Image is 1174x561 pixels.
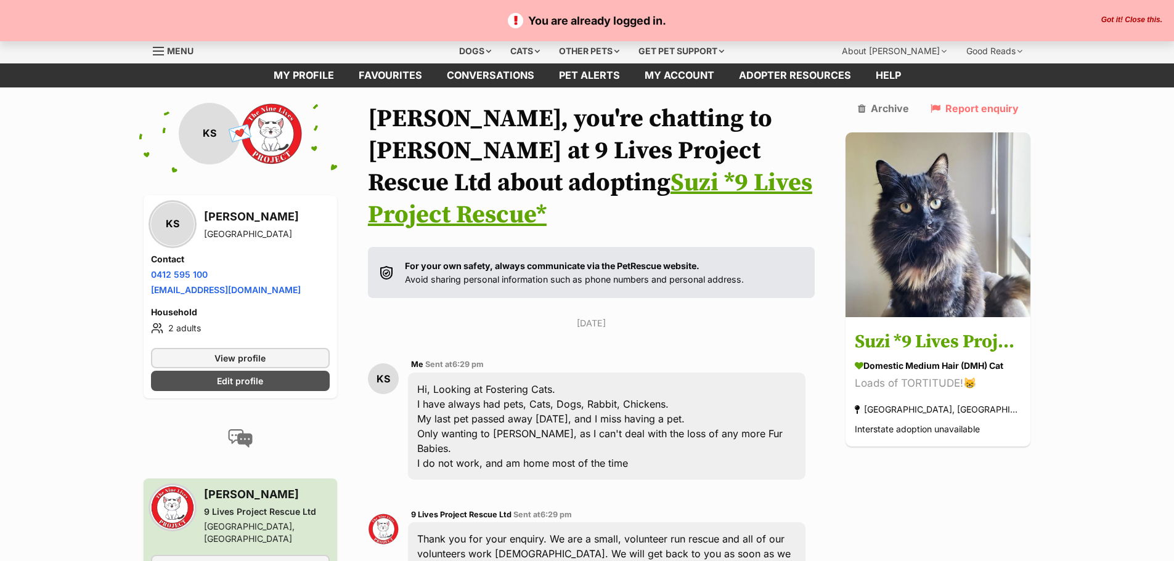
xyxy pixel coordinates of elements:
p: Avoid sharing personal information such as phone numbers and personal address. [405,259,744,286]
img: 9 Lives Project Rescue Ltd profile pic [151,486,194,529]
h4: Contact [151,253,330,265]
div: Cats [502,39,548,63]
span: 💌 [226,120,254,147]
div: KS [179,103,240,164]
div: Domestic Medium Hair (DMH) Cat [855,359,1021,372]
h1: [PERSON_NAME], you're chatting to [PERSON_NAME] at 9 Lives Project Rescue Ltd about adopting [368,103,815,231]
img: Suzi *9 Lives Project Rescue* [846,132,1030,317]
a: Menu [153,39,202,61]
span: Sent at [425,360,484,369]
div: Get pet support [630,39,733,63]
h3: [PERSON_NAME] [204,486,330,503]
a: Favourites [346,63,434,87]
a: My account [632,63,727,87]
a: [EMAIL_ADDRESS][DOMAIN_NAME] [151,285,301,295]
div: 9 Lives Project Rescue Ltd [204,506,330,518]
span: View profile [214,352,266,365]
img: 9 Lives Project Rescue Ltd profile pic [368,514,399,544]
span: 6:29 pm [452,360,484,369]
a: Suzi *9 Lives Project Rescue* [368,167,812,230]
h4: Household [151,306,330,318]
span: Interstate adoption unavailable [855,424,980,434]
span: Sent at [513,510,572,519]
div: KS [151,203,194,246]
a: conversations [434,63,547,87]
div: [GEOGRAPHIC_DATA] [204,228,299,240]
span: 6:29 pm [540,510,572,519]
a: View profile [151,348,330,368]
a: Pet alerts [547,63,632,87]
a: My profile [261,63,346,87]
li: 2 adults [151,321,330,336]
span: Menu [167,46,194,56]
strong: For your own safety, always communicate via the PetRescue website. [405,260,699,271]
div: [GEOGRAPHIC_DATA], [GEOGRAPHIC_DATA] [204,520,330,545]
div: Dogs [450,39,500,63]
img: 9 Lives Project Rescue Ltd profile pic [240,103,302,164]
span: Me [411,360,423,369]
span: 9 Lives Project Rescue Ltd [411,510,512,519]
div: Good Reads [958,39,1031,63]
div: [GEOGRAPHIC_DATA], [GEOGRAPHIC_DATA] [855,401,1021,418]
h3: Suzi *9 Lives Project Rescue* [855,328,1021,356]
p: You are already logged in. [12,12,1162,29]
div: KS [368,363,399,394]
a: Help [863,63,913,87]
div: Loads of TORTITUDE!😸 [855,375,1021,392]
a: Suzi *9 Lives Project Rescue* Domestic Medium Hair (DMH) Cat Loads of TORTITUDE!😸 [GEOGRAPHIC_DAT... [846,319,1030,446]
div: Other pets [550,39,628,63]
h3: [PERSON_NAME] [204,208,299,225]
a: Adopter resources [727,63,863,87]
p: [DATE] [368,317,815,329]
span: Edit profile [217,374,263,387]
div: About [PERSON_NAME] [833,39,955,63]
button: Close the banner [1098,15,1166,25]
a: 0412 595 100 [151,269,208,280]
img: conversation-icon-4a6f8262b818ee0b60e3300018af0b2d0b884aa5de6e9bcb8d3d4eeb1a70a7c4.svg [228,429,253,448]
div: Hi, Looking at Fostering Cats. I have always had pets, Cats, Dogs, Rabbit, Chickens. My last pet ... [408,373,806,480]
a: Edit profile [151,371,330,391]
a: Report enquiry [931,103,1019,114]
a: Archive [858,103,909,114]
